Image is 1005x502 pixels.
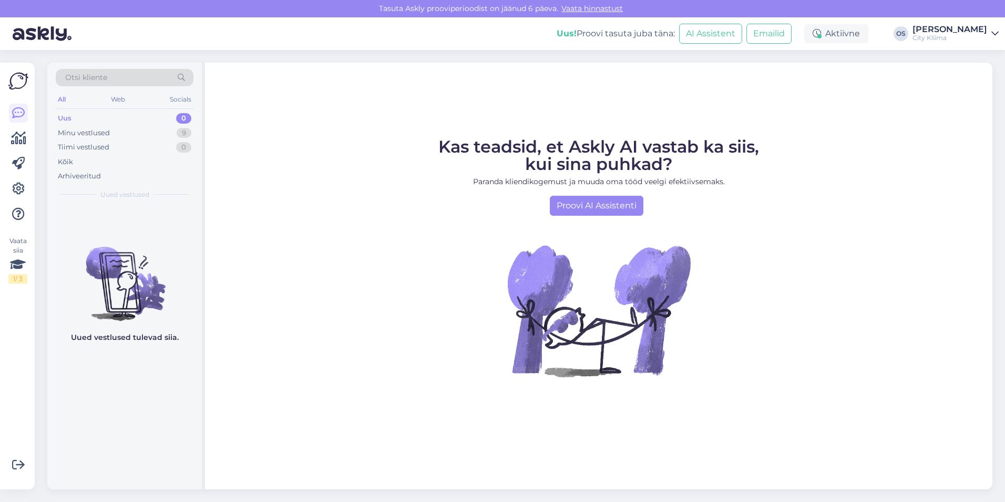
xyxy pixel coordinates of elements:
div: Uus [58,113,71,124]
div: All [56,93,68,106]
div: 9 [177,128,191,138]
div: OS [894,26,908,41]
div: Kõik [58,157,73,167]
b: Uus! [557,28,577,38]
p: Paranda kliendikogemust ja muuda oma tööd veelgi efektiivsemaks. [438,176,759,187]
img: No chats [47,228,202,323]
a: [PERSON_NAME]City Kliima [912,25,999,42]
div: Socials [168,93,193,106]
div: Tiimi vestlused [58,142,109,153]
button: Emailid [746,24,792,44]
div: Vaata siia [8,236,27,284]
span: Kas teadsid, et Askly AI vastab ka siis, kui sina puhkad? [438,136,759,174]
span: Uued vestlused [100,190,149,199]
div: 0 [176,113,191,124]
span: Otsi kliente [65,72,107,83]
div: Aktiivne [804,24,868,43]
div: Minu vestlused [58,128,110,138]
img: No Chat active [504,216,693,405]
div: Web [109,93,127,106]
div: 1 / 3 [8,274,27,284]
div: City Kliima [912,34,987,42]
div: 0 [176,142,191,153]
a: Vaata hinnastust [558,4,626,13]
div: [PERSON_NAME] [912,25,987,34]
p: Uued vestlused tulevad siia. [71,332,179,343]
div: Arhiveeritud [58,171,101,182]
a: Proovi AI Assistenti [550,196,643,216]
button: AI Assistent [679,24,742,44]
img: Askly Logo [8,71,28,91]
div: Proovi tasuta juba täna: [557,27,675,40]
